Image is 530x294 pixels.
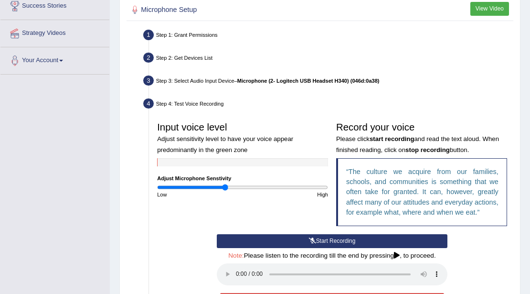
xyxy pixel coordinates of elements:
a: Your Account [0,47,109,71]
h2: Microphone Setup [129,4,366,16]
q: The culture we acquire from our families, schools, and communities is something that we often tak... [346,168,498,216]
b: stop recording [405,146,450,153]
button: Start Recording [217,234,447,248]
b: start recording [370,135,414,142]
h3: Record your voice [336,122,507,154]
a: Strategy Videos [0,20,109,44]
small: Please click and read the text aloud. When finished reading, click on button. [336,135,499,153]
div: Step 3: Select Audio Input Device [140,73,517,91]
label: Adjust Microphone Senstivity [157,174,231,182]
b: Microphone (2- Logitech USB Headset H340) (046d:0a38) [237,78,380,84]
div: Low [153,191,243,198]
span: Note: [228,252,244,259]
div: High [243,191,332,198]
h3: Input voice level [157,122,328,154]
h4: Please listen to the recording till the end by pressing , to proceed. [217,252,447,260]
div: Step 2: Get Devices List [140,50,517,68]
div: Step 1: Grant Permissions [140,27,517,45]
button: View Video [470,2,509,16]
small: Adjust sensitivity level to have your voice appear predominantly in the green zone [157,135,293,153]
div: Step 4: Test Voice Recording [140,96,517,114]
span: – [234,78,380,84]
